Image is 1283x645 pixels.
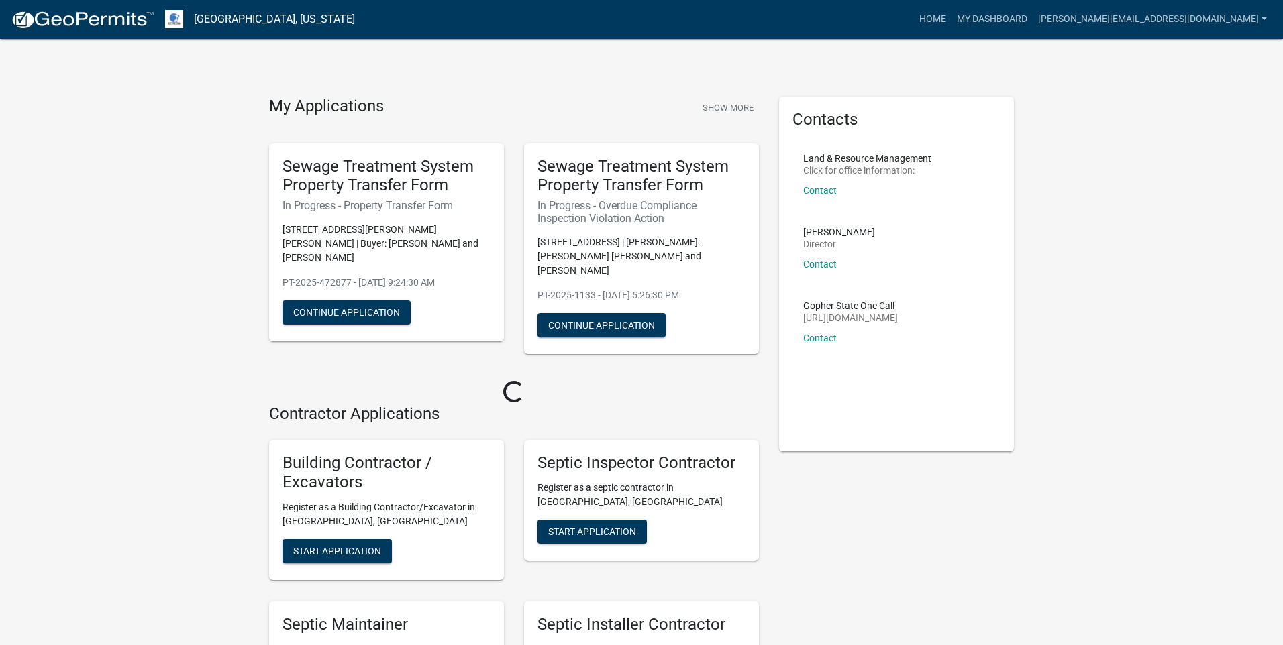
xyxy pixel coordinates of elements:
p: PT-2025-472877 - [DATE] 9:24:30 AM [283,276,491,290]
button: Continue Application [283,300,411,325]
p: Register as a septic contractor in [GEOGRAPHIC_DATA], [GEOGRAPHIC_DATA] [537,481,746,509]
p: Land & Resource Management [803,154,931,163]
h5: Septic Maintainer [283,615,491,634]
h5: Contacts [792,110,1000,129]
span: Start Application [548,526,636,537]
a: Home [914,7,952,32]
h4: Contractor Applications [269,404,759,424]
a: My Dashboard [952,7,1033,32]
h5: Building Contractor / Excavators [283,453,491,492]
img: Otter Tail County, Minnesota [165,10,183,28]
a: [PERSON_NAME][EMAIL_ADDRESS][DOMAIN_NAME] [1033,7,1272,32]
h5: Sewage Treatment System Property Transfer Form [283,157,491,196]
h6: In Progress - Overdue Compliance Inspection Violation Action [537,199,746,225]
p: Click for office information: [803,166,931,175]
button: Start Application [283,539,392,563]
p: Gopher State One Call [803,301,898,310]
h5: Sewage Treatment System Property Transfer Form [537,157,746,196]
p: [PERSON_NAME] [803,227,875,237]
p: PT-2025-1133 - [DATE] 5:26:30 PM [537,288,746,302]
p: [STREET_ADDRESS] | [PERSON_NAME]: [PERSON_NAME] [PERSON_NAME] and [PERSON_NAME] [537,235,746,278]
h4: My Applications [269,97,384,117]
span: Start Application [293,545,381,556]
a: [GEOGRAPHIC_DATA], [US_STATE] [194,8,355,31]
button: Show More [697,97,759,119]
p: Director [803,239,875,249]
p: [STREET_ADDRESS][PERSON_NAME][PERSON_NAME] | Buyer: [PERSON_NAME] and [PERSON_NAME] [283,223,491,265]
p: [URL][DOMAIN_NAME] [803,313,898,322]
a: Contact [803,259,837,270]
button: Start Application [537,520,647,544]
h6: In Progress - Property Transfer Form [283,199,491,212]
a: Contact [803,333,837,343]
p: Register as a Building Contractor/Excavator in [GEOGRAPHIC_DATA], [GEOGRAPHIC_DATA] [283,500,491,528]
button: Continue Application [537,313,666,337]
a: Contact [803,185,837,196]
h5: Septic Inspector Contractor [537,453,746,473]
h5: Septic Installer Contractor [537,615,746,634]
